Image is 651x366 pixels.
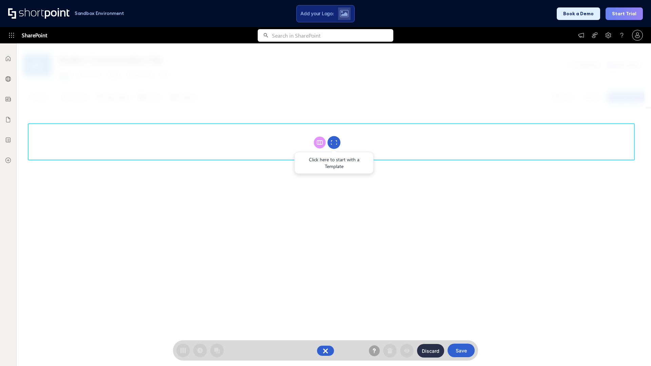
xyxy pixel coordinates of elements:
[617,333,651,366] iframe: Chat Widget
[606,7,643,20] button: Start Trial
[340,10,349,17] img: Upload logo
[272,29,393,42] input: Search in SharePoint
[75,12,124,15] h1: Sandbox Environment
[448,344,475,357] button: Save
[300,11,334,17] span: Add your Logo:
[22,27,47,43] span: SharePoint
[417,344,444,358] button: Discard
[557,7,600,20] button: Book a Demo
